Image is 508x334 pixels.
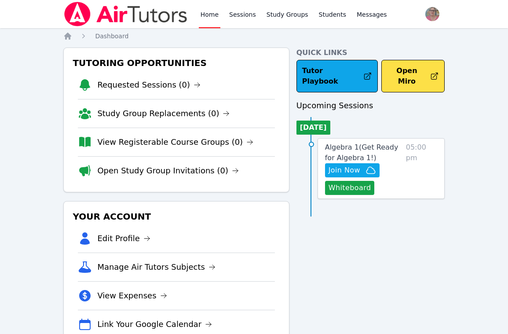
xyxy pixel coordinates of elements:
li: [DATE] [296,121,330,135]
h3: Tutoring Opportunities [71,55,281,71]
nav: Breadcrumb [63,32,444,40]
button: Whiteboard [325,181,375,195]
button: Open Miro [381,60,445,92]
h3: Upcoming Sessions [296,99,445,112]
span: Join Now [329,165,360,176]
span: Dashboard [95,33,128,40]
a: View Registerable Course Groups (0) [97,136,253,148]
a: View Expenses [97,290,167,302]
span: Messages [357,10,387,19]
a: Link Your Google Calendar [97,318,212,330]
a: Manage Air Tutors Subjects [97,261,216,273]
a: Requested Sessions (0) [97,79,201,91]
span: 05:00 pm [406,142,437,195]
span: Algebra 1 ( Get Ready for Algebra 1! ) [325,143,398,162]
a: Tutor Playbook [296,60,378,92]
a: Open Study Group Invitations (0) [97,165,239,177]
a: Edit Profile [97,232,150,245]
a: Study Group Replacements (0) [97,107,230,120]
h4: Quick Links [296,48,445,58]
a: Algebra 1(Get Ready for Algebra 1!) [325,142,402,163]
img: Air Tutors [63,2,188,26]
a: Dashboard [95,32,128,40]
button: Join Now [325,163,380,177]
h3: Your Account [71,209,281,224]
